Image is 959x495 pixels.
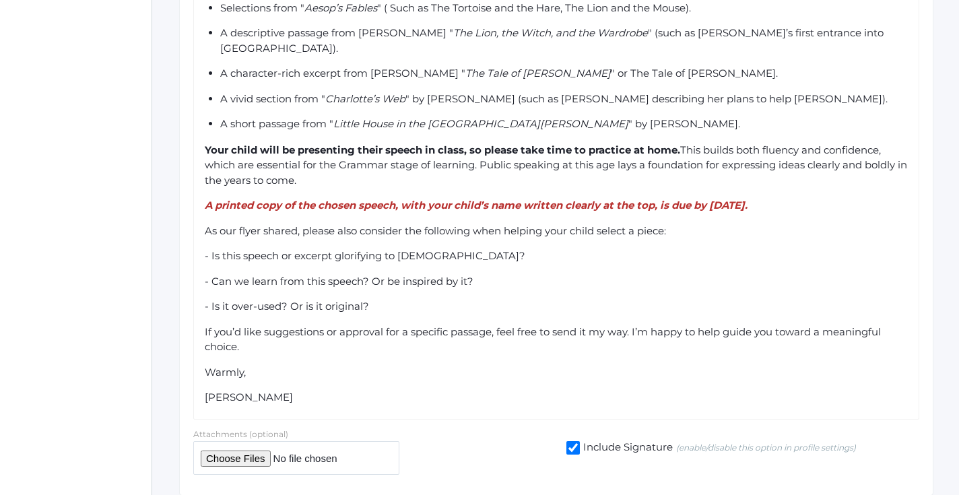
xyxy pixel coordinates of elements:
[205,249,525,262] span: - Is this speech or excerpt glorifying to [DEMOGRAPHIC_DATA]?
[205,391,293,403] span: [PERSON_NAME]
[205,325,884,354] span: If you’d like suggestions or approval for a specific passage, feel free to send it my way. I’m ha...
[333,117,628,130] span: Little House in the [GEOGRAPHIC_DATA][PERSON_NAME]
[580,440,673,457] span: Include Signature
[304,1,377,14] span: Aesop’s Fables
[205,275,473,288] span: - Can we learn from this speech? Or be inspired by it?
[465,67,611,79] span: The Tale of [PERSON_NAME]
[220,92,325,105] span: A vivid section from "
[205,300,369,312] span: - Is it over-used? Or is it original?
[205,143,680,156] span: Your child will be presenting their speech in class, so please take time to practice at home.
[205,143,910,187] span: This builds both fluency and confidence, which are essential for the Grammar stage of learning. P...
[377,1,691,14] span: " ( Such as The Tortoise and the Hare, The Lion and the Mouse).
[405,92,888,105] span: " by [PERSON_NAME] (such as [PERSON_NAME] describing her plans to help [PERSON_NAME]).
[220,1,304,14] span: Selections from "
[205,199,748,211] span: A printed copy of the chosen speech, with your child’s name written clearly at the top, is due by...
[220,117,333,130] span: A short passage from "
[220,67,465,79] span: A character-rich excerpt from [PERSON_NAME] "
[220,26,886,55] span: " (such as [PERSON_NAME]’s first entrance into [GEOGRAPHIC_DATA]).
[611,67,778,79] span: " or The Tale of [PERSON_NAME].
[453,26,648,39] span: The Lion, the Witch, and the Wardrobe
[676,442,856,454] em: (enable/disable this option in profile settings)
[566,441,580,455] input: Include Signature(enable/disable this option in profile settings)
[325,92,405,105] span: Charlotte’s Web
[205,224,666,237] span: As our flyer shared, please also consider the following when helping your child select a piece:
[628,117,740,130] span: " by [PERSON_NAME].
[205,366,246,378] span: Warmly,
[193,429,288,439] label: Attachments (optional)
[220,26,453,39] span: A descriptive passage from [PERSON_NAME] "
